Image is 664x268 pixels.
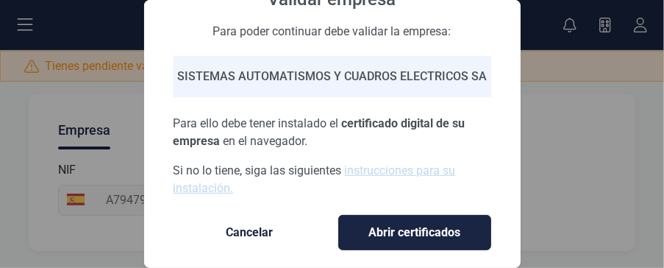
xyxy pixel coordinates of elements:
[174,162,491,197] p: Si no lo tiene, siga las siguientes
[174,115,491,150] p: Para ello debe tener instalado el en el navegador.
[174,56,491,97] div: SISTEMAS AUTOMATISMOS Y CUADROS ELECTRICOS SA
[174,23,491,38] div: Para poder continuar debe validar la empresa:
[174,215,326,250] button: Cancelar
[354,224,476,241] span: Abrir certificados
[188,224,312,241] span: Cancelar
[338,215,491,250] button: Abrir certificados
